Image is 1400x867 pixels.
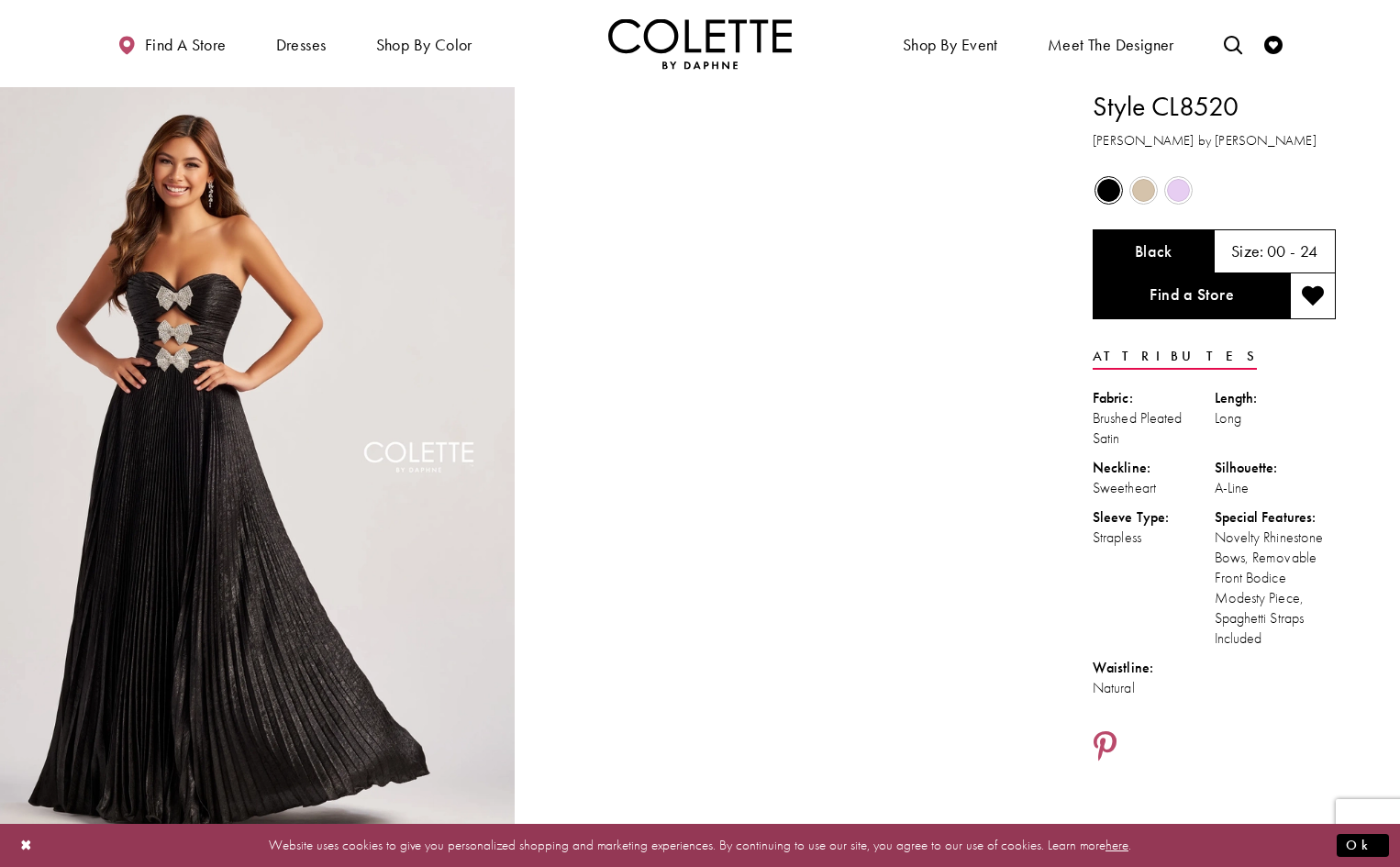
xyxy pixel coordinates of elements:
[524,87,1039,344] video: Style CL8520 Colette by Daphne #4 autoplay loop mute video
[1215,507,1337,528] div: Special Features:
[1093,130,1336,151] h3: [PERSON_NAME] by [PERSON_NAME]
[1128,174,1160,206] div: Gold Dust
[1093,87,1336,126] h1: Style CL8520
[608,18,792,69] img: Colette by Daphne
[1093,173,1336,208] div: Product color controls state depends on size chosen
[1093,507,1215,528] div: Sleeve Type:
[132,833,1268,858] p: Website uses cookies to give you personalized shopping and marketing experiences. By continuing t...
[1337,834,1389,857] button: Submit Dialog
[1162,174,1194,206] div: Lilac
[376,36,472,54] span: Shop by color
[608,18,792,69] a: Visit Home Page
[1106,836,1128,854] a: here
[1048,36,1174,54] span: Meet the designer
[1093,658,1215,678] div: Waistline:
[272,18,331,69] span: Dresses
[1135,242,1172,261] h5: Chosen color
[11,829,42,861] button: Close Dialog
[1093,678,1215,698] div: Natural
[1093,174,1125,206] div: Black
[1093,478,1215,498] div: Sweetheart
[1093,343,1257,370] a: Attributes
[1215,478,1337,498] div: A-Line
[903,36,998,54] span: Shop By Event
[145,36,227,54] span: Find a store
[1093,730,1117,765] a: Share using Pinterest - Opens in new tab
[1215,528,1337,649] div: Novelty Rhinestone Bows, Removable Front Bodice Modesty Piece, Spaghetti Straps Included
[1093,458,1215,478] div: Neckline:
[113,18,230,69] a: Find a store
[1093,388,1215,408] div: Fabric:
[898,18,1003,69] span: Shop By Event
[1215,388,1337,408] div: Length:
[372,18,477,69] span: Shop by color
[1231,240,1264,261] span: Size:
[1267,242,1318,261] h5: 00 - 24
[1260,18,1287,69] a: Check Wishlist
[276,36,327,54] span: Dresses
[1215,458,1337,478] div: Silhouette:
[1093,528,1215,548] div: Strapless
[1093,408,1215,449] div: Brushed Pleated Satin
[1290,273,1336,319] button: Add to wishlist
[1219,18,1247,69] a: Toggle search
[1043,18,1179,69] a: Meet the designer
[1093,273,1290,319] a: Find a Store
[1215,408,1337,428] div: Long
